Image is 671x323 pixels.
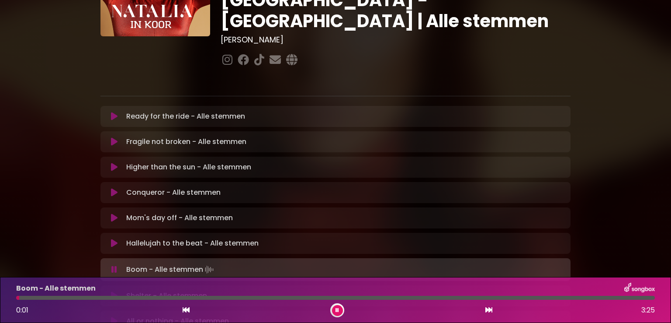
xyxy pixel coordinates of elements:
img: songbox-logo-white.png [624,283,655,294]
p: Conqueror - Alle stemmen [126,187,221,198]
p: Boom - Alle stemmen [126,263,215,276]
img: waveform4.gif [203,263,215,276]
p: Hallelujah to the beat - Alle stemmen [126,238,259,249]
p: Fragile not broken - Alle stemmen [126,137,246,147]
p: Higher than the sun - Alle stemmen [126,162,251,172]
span: 0:01 [16,305,28,315]
h3: [PERSON_NAME] [221,35,571,45]
p: Boom - Alle stemmen [16,283,96,294]
p: Mom's day off - Alle stemmen [126,213,233,223]
span: 3:25 [641,305,655,316]
p: Ready for the ride - Alle stemmen [126,111,245,122]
